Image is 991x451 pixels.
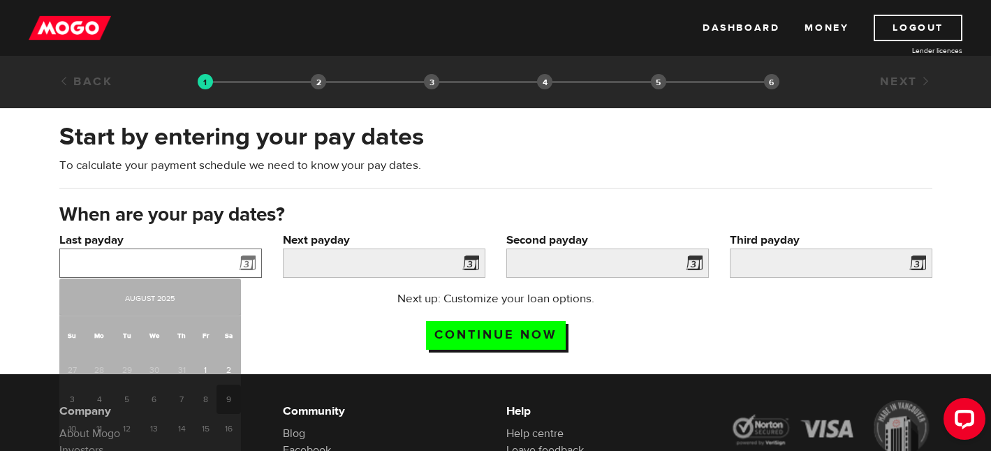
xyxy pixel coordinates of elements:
[216,355,241,385] a: 2
[85,414,114,443] a: 11
[506,427,564,441] a: Help centre
[730,232,932,249] label: Third payday
[59,355,85,385] span: 27
[226,292,240,306] a: Next
[94,331,104,340] span: Monday
[195,414,216,443] a: 15
[157,293,175,304] span: 2025
[932,392,991,451] iframe: LiveChat chat widget
[61,292,73,303] span: Prev
[168,385,194,414] a: 7
[426,321,566,350] input: Continue now
[283,403,485,420] h6: Community
[125,293,155,304] span: August
[357,290,634,307] p: Next up: Customize your loan options.
[506,403,709,420] h6: Help
[198,74,213,89] img: transparent-188c492fd9eaac0f573672f40bb141c2.gif
[59,414,85,443] a: 10
[283,427,305,441] a: Blog
[506,232,709,249] label: Second payday
[874,15,962,41] a: Logout
[85,385,114,414] a: 4
[114,414,140,443] a: 12
[59,385,85,414] a: 3
[59,157,932,174] p: To calculate your payment schedule we need to know your pay dates.
[168,355,194,385] span: 31
[61,292,75,306] a: Prev
[195,355,216,385] a: 1
[195,385,216,414] a: 8
[177,331,186,340] span: Thursday
[29,15,111,41] img: mogo_logo-11ee424be714fa7cbb0f0f49df9e16ec.png
[149,331,159,340] span: Wednesday
[227,292,238,303] span: Next
[168,414,194,443] a: 14
[59,122,932,151] h2: Start by entering your pay dates
[858,45,962,56] a: Lender licences
[216,414,241,443] a: 16
[85,355,114,385] span: 28
[225,331,233,340] span: Saturday
[140,355,168,385] span: 30
[805,15,849,41] a: Money
[703,15,779,41] a: Dashboard
[216,385,241,414] a: 9
[283,232,485,249] label: Next payday
[140,385,168,414] a: 6
[114,355,140,385] span: 29
[59,74,113,89] a: Back
[203,331,209,340] span: Friday
[59,232,262,249] label: Last payday
[114,385,140,414] a: 5
[140,414,168,443] a: 13
[68,331,76,340] span: Sunday
[880,74,932,89] a: Next
[59,204,932,226] h3: When are your pay dates?
[123,331,131,340] span: Tuesday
